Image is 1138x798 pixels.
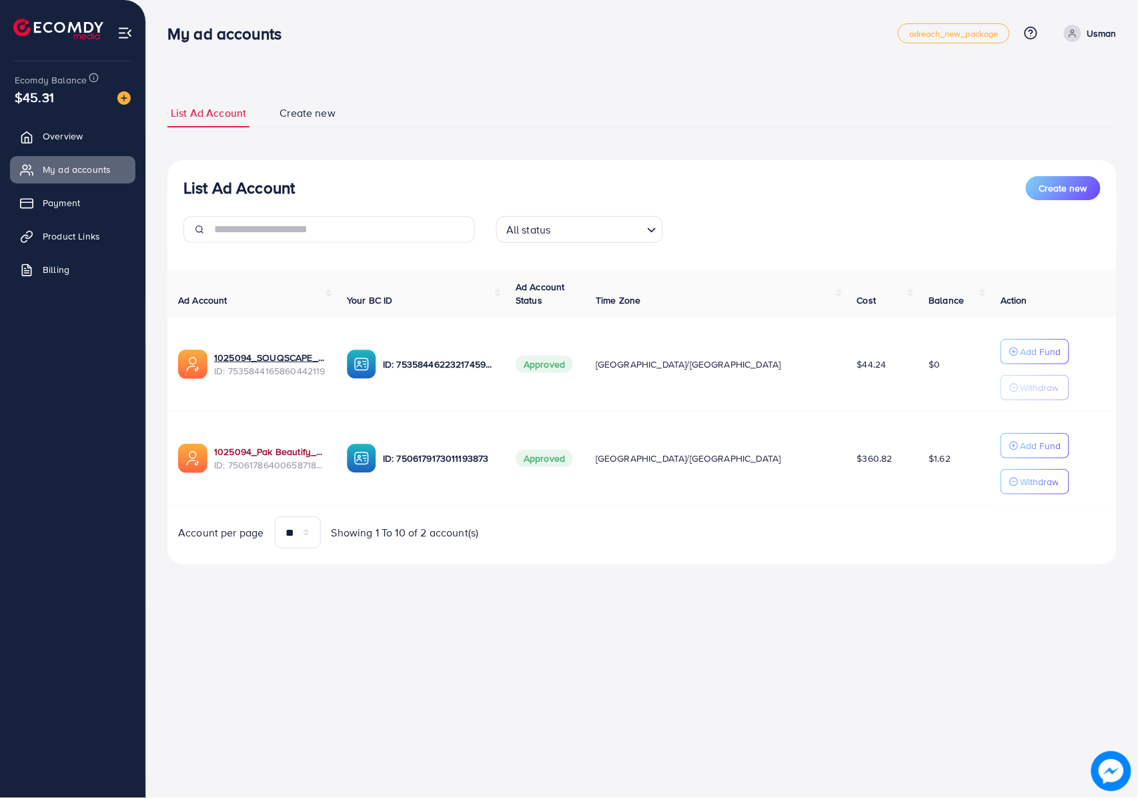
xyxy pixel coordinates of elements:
a: Product Links [10,223,135,250]
span: List Ad Account [171,105,246,121]
span: Ad Account Status [516,280,565,307]
span: [GEOGRAPHIC_DATA]/[GEOGRAPHIC_DATA] [596,452,781,465]
span: $44.24 [857,358,887,371]
span: Billing [43,263,69,276]
span: ID: 7535844165860442119 [214,364,326,378]
img: image [117,91,131,105]
span: Create new [1039,181,1087,195]
p: ID: 7535844622321745936 [383,356,494,372]
input: Search for option [555,218,642,240]
span: Product Links [43,230,100,243]
span: $45.31 [15,87,54,107]
span: Approved [516,356,573,373]
p: Withdraw [1020,380,1059,396]
a: Usman [1059,25,1117,42]
a: Overview [10,123,135,149]
a: Payment [10,189,135,216]
h3: My ad accounts [167,24,292,43]
h3: List Ad Account [183,178,295,197]
img: image [1091,751,1131,791]
span: Action [1001,294,1027,307]
span: ID: 7506178640065871880 [214,458,326,472]
img: ic-ba-acc.ded83a64.svg [347,444,376,473]
span: Time Zone [596,294,640,307]
div: <span class='underline'>1025094_Pak Beautify_1747668623575</span></br>7506178640065871880 [214,445,326,472]
p: Add Fund [1020,438,1061,454]
a: Billing [10,256,135,283]
img: ic-ads-acc.e4c84228.svg [178,444,207,473]
span: Overview [43,129,83,143]
span: Approved [516,450,573,467]
a: adreach_new_package [898,23,1010,43]
span: Balance [929,294,964,307]
img: menu [117,25,133,41]
span: Create new [279,105,336,121]
span: Ecomdy Balance [15,73,87,87]
span: [GEOGRAPHIC_DATA]/[GEOGRAPHIC_DATA] [596,358,781,371]
span: $1.62 [929,452,951,465]
span: Your BC ID [347,294,393,307]
span: adreach_new_package [909,29,999,38]
a: My ad accounts [10,156,135,183]
button: Add Fund [1001,433,1069,458]
a: 1025094_SOUQSCAPE_1754575633337 [214,351,326,364]
button: Withdraw [1001,469,1069,494]
span: $360.82 [857,452,893,465]
span: My ad accounts [43,163,111,176]
span: $0 [929,358,940,371]
span: Showing 1 To 10 of 2 account(s) [332,525,479,540]
span: Cost [857,294,877,307]
p: Usman [1087,25,1117,41]
button: Withdraw [1001,375,1069,400]
img: logo [13,19,103,39]
img: ic-ads-acc.e4c84228.svg [178,350,207,379]
span: Ad Account [178,294,227,307]
p: Withdraw [1020,474,1059,490]
button: Create new [1026,176,1101,200]
span: Account per page [178,525,264,540]
span: All status [504,220,554,240]
button: Add Fund [1001,339,1069,364]
a: 1025094_Pak Beautify_1747668623575 [214,445,326,458]
div: Search for option [496,216,663,243]
span: Payment [43,196,80,210]
p: ID: 7506179173011193873 [383,450,494,466]
img: ic-ba-acc.ded83a64.svg [347,350,376,379]
p: Add Fund [1020,344,1061,360]
div: <span class='underline'>1025094_SOUQSCAPE_1754575633337</span></br>7535844165860442119 [214,351,326,378]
